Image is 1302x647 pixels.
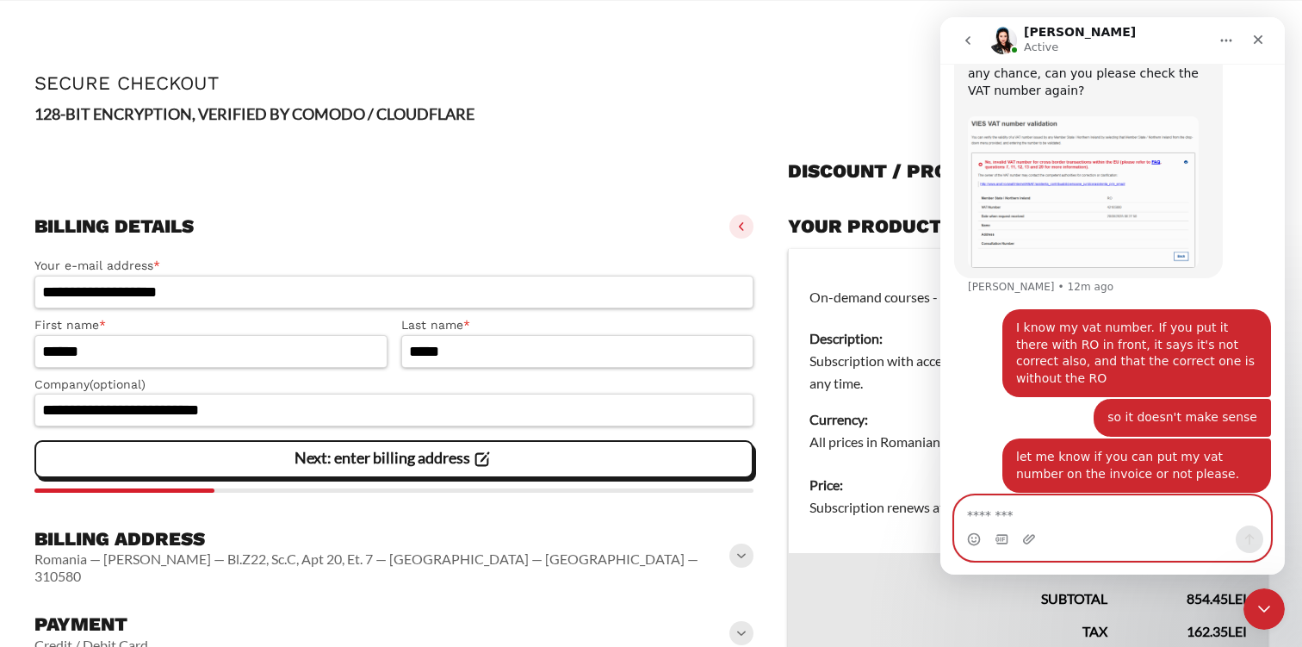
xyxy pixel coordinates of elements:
div: so it doesn't make sense [167,392,317,409]
bdi: 854.45 [1187,590,1247,607]
dt: Currency: [809,408,1247,431]
h3: Billing details [34,215,194,239]
th: Subtotal [789,553,1128,610]
h1: Secure Checkout [34,72,1268,94]
h3: Payment [34,613,148,637]
div: [PERSON_NAME] • 12m ago [28,264,173,275]
div: let me know if you can put my vat number on the invoice or not please. [76,432,317,465]
textarea: Message… [15,479,330,508]
label: Company [34,375,753,395]
td: On-demand courses - Monthly [789,249,1268,464]
bdi: 162.35 [1187,623,1247,639]
div: Cosmin says… [14,421,331,489]
dd: Subscription with access to on-demand courses for a single user. Cancel any time. [809,350,1247,395]
h3: Billing address [34,527,733,551]
label: Last name [401,315,754,335]
dt: Price: [809,474,1247,496]
vaadin-button: Next: enter billing address [34,440,753,478]
th: Tax [789,610,1128,643]
label: First name [34,315,387,335]
button: Send a message… [295,508,323,536]
iframe: Intercom live chat [1243,588,1285,630]
span: lei [1228,623,1247,639]
div: let me know if you can put my vat number on the invoice or not please. [62,421,331,476]
span: Subscription renews at . [809,499,1032,515]
button: Upload attachment [82,515,96,529]
button: Emoji picker [27,515,40,529]
div: so it doesn't make sense [153,382,331,420]
div: Cosmin says… [14,382,331,421]
span: (optional) [90,377,146,391]
dt: Description: [809,327,1247,350]
strong: 128-BIT ENCRYPTION, VERIFIED BY COMODO / CLOUDFLARE [34,104,474,123]
h3: Discount / promo code [788,159,1038,184]
dd: All prices in Romanian leu. [809,431,1247,453]
div: I know my vat number. If you put it there with RO in front, it says it's not correct also, and th... [62,292,331,380]
button: Gif picker [54,515,68,529]
div: I know my vat number. If you put it there with RO in front, it says it's not correct also, and th... [76,302,317,370]
div: Cosmin says… [14,292,331,382]
vaadin-horizontal-layout: Romania — [PERSON_NAME] — Bl.Z22, Sc.C, Apt 20, Et. 7 — [GEOGRAPHIC_DATA] — [GEOGRAPHIC_DATA] — 3... [34,551,733,585]
label: Your e-mail address [34,256,753,276]
iframe: Intercom live chat [940,17,1285,575]
span: lei [1228,590,1247,607]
